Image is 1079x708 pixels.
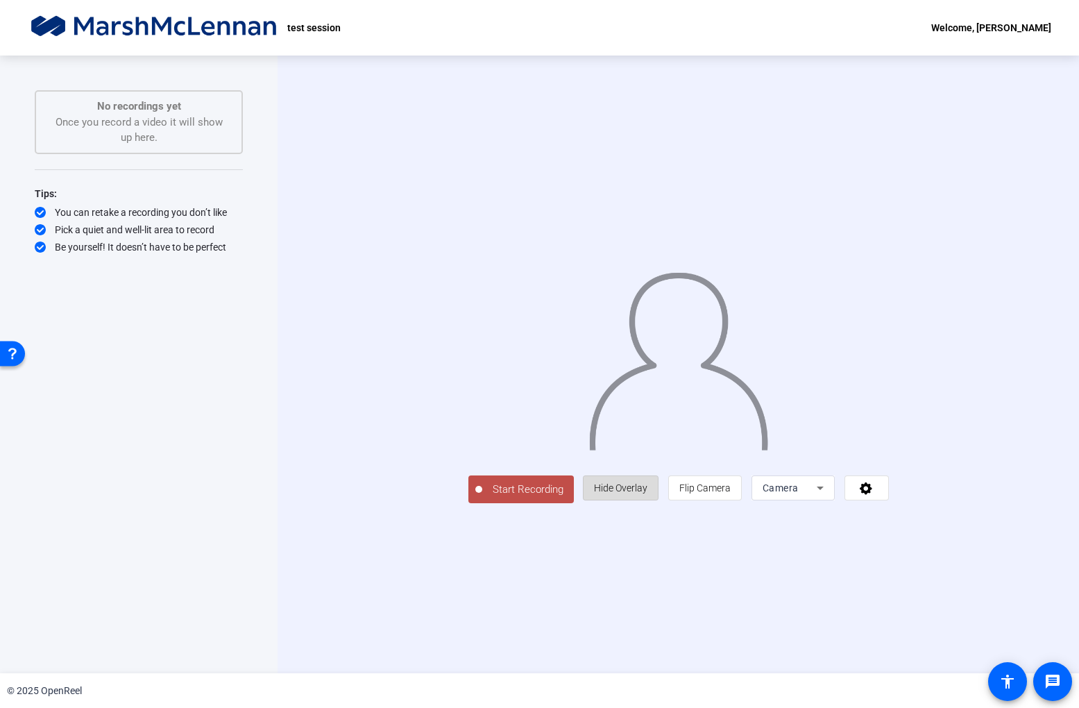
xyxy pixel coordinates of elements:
[482,482,574,498] span: Start Recording
[1044,673,1061,690] mat-icon: message
[50,99,228,146] div: Once you record a video it will show up here.
[587,261,769,450] img: overlay
[35,205,243,219] div: You can retake a recording you don’t like
[999,673,1016,690] mat-icon: accessibility
[931,19,1051,36] div: Welcome, [PERSON_NAME]
[50,99,228,115] p: No recordings yet
[468,475,574,503] button: Start Recording
[679,482,731,494] span: Flip Camera
[35,223,243,237] div: Pick a quiet and well-lit area to record
[28,14,280,42] img: OpenReel logo
[583,475,659,500] button: Hide Overlay
[7,684,82,698] div: © 2025 OpenReel
[35,240,243,254] div: Be yourself! It doesn’t have to be perfect
[287,19,341,36] p: test session
[594,482,647,494] span: Hide Overlay
[35,185,243,202] div: Tips:
[668,475,742,500] button: Flip Camera
[763,482,799,494] span: Camera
